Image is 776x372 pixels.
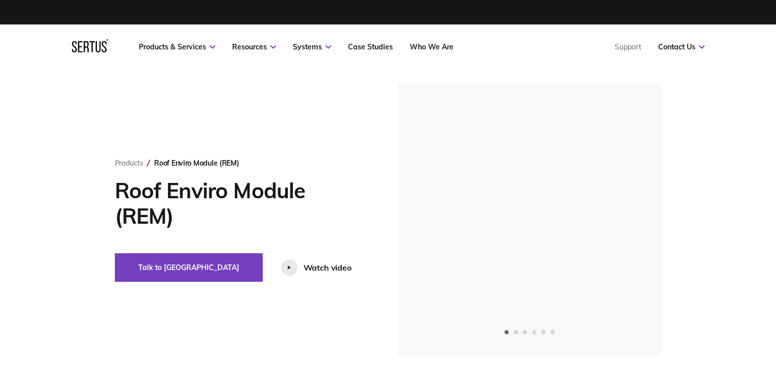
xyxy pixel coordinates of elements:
[550,330,555,334] span: Go to slide 6
[541,330,545,334] span: Go to slide 5
[410,42,454,51] a: Who We Are
[232,42,276,51] a: Resources
[115,158,143,168] a: Products
[658,42,705,51] a: Contact Us
[514,330,518,334] span: Go to slide 2
[139,42,215,51] a: Products & Services
[293,42,331,51] a: Systems
[115,253,263,282] button: Talk to [GEOGRAPHIC_DATA]
[348,42,393,51] a: Case Studies
[523,330,527,334] span: Go to slide 3
[615,42,641,51] a: Support
[532,330,536,334] span: Go to slide 4
[304,262,352,273] div: Watch video
[115,178,367,229] h1: Roof Enviro Module (REM)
